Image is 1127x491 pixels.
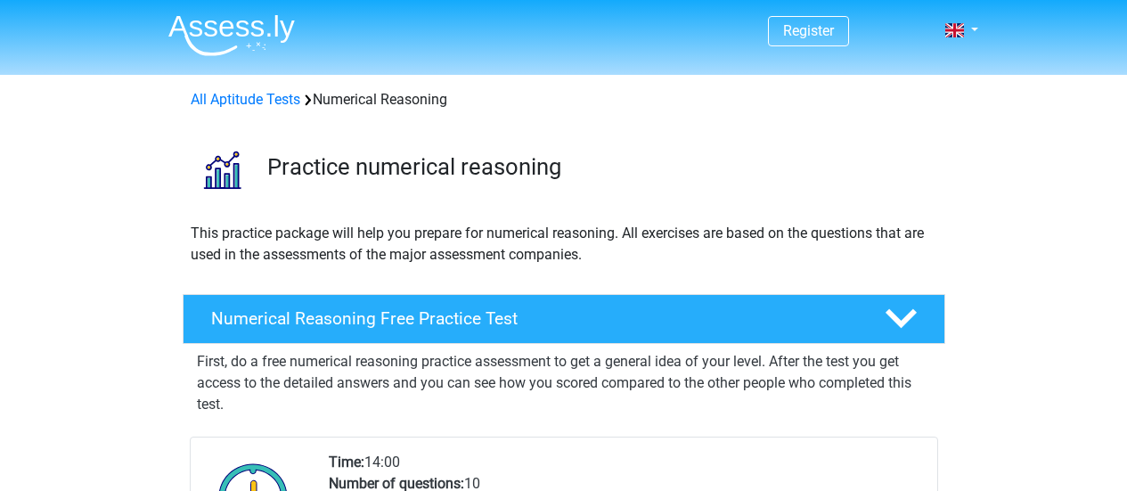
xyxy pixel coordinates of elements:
[168,14,295,56] img: Assessly
[191,91,300,108] a: All Aptitude Tests
[197,351,931,415] p: First, do a free numerical reasoning practice assessment to get a general idea of your level. Aft...
[191,223,937,266] p: This practice package will help you prepare for numerical reasoning. All exercises are based on t...
[267,153,931,181] h3: Practice numerical reasoning
[176,294,952,344] a: Numerical Reasoning Free Practice Test
[211,308,856,329] h4: Numerical Reasoning Free Practice Test
[184,132,259,208] img: numerical reasoning
[184,89,944,110] div: Numerical Reasoning
[783,22,834,39] a: Register
[329,454,364,471] b: Time:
